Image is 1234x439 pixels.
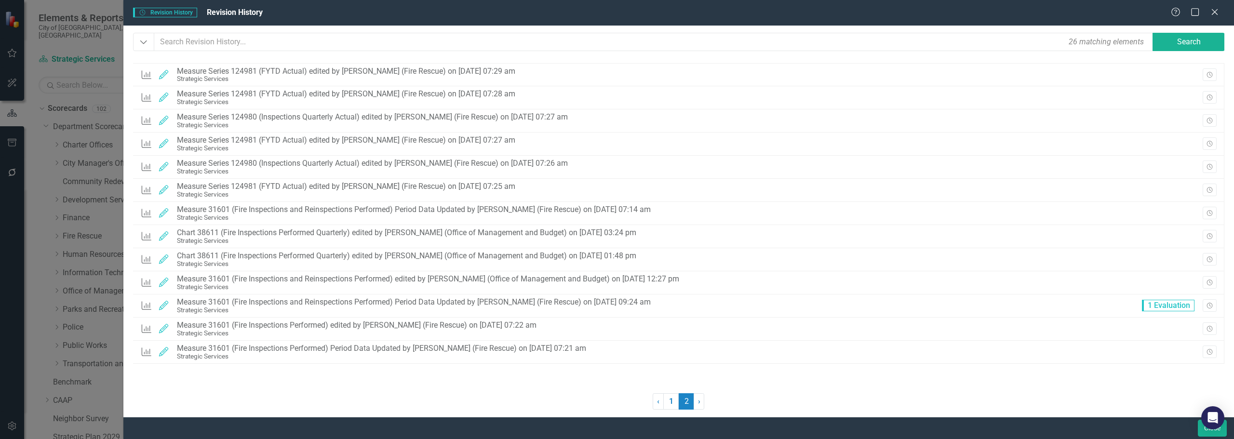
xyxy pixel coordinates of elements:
span: 2 [679,393,694,410]
div: Measure 31601 (Fire Inspections and Reinspections Performed) edited by [PERSON_NAME] (Office of M... [177,275,679,283]
span: › [698,397,700,406]
div: Strategic Services [177,353,586,360]
input: Search Revision History... [154,33,1154,51]
div: Strategic Services [177,168,568,175]
div: Measure Series 124981 (FYTD Actual) edited by [PERSON_NAME] (Fire Rescue) on [DATE] 07:25 am [177,182,515,191]
div: Measure 31601 (Fire Inspections Performed) edited by [PERSON_NAME] (Fire Rescue) on [DATE] 07:22 am [177,321,537,330]
div: Measure Series 124980 (Inspections Quarterly Actual) edited by [PERSON_NAME] (Fire Rescue) on [DA... [177,113,568,121]
div: Measure Series 124980 (Inspections Quarterly Actual) edited by [PERSON_NAME] (Fire Rescue) on [DA... [177,159,568,168]
div: Open Intercom Messenger [1201,406,1224,429]
button: Close [1198,420,1227,437]
button: Search [1153,33,1225,51]
div: Strategic Services [177,306,651,314]
div: Strategic Services [177,98,515,106]
div: Measure Series 124981 (FYTD Actual) edited by [PERSON_NAME] (Fire Rescue) on [DATE] 07:29 am [177,67,515,76]
div: Measure 31601 (Fire Inspections and Reinspections Performed) Period Data Updated by [PERSON_NAME]... [177,298,651,306]
span: ‹ [657,397,659,406]
div: Measure 31601 (Fire Inspections and Reinspections Performed) Period Data Updated by [PERSON_NAME]... [177,205,651,214]
div: Strategic Services [177,214,651,221]
div: Strategic Services [177,75,515,82]
div: Strategic Services [177,237,636,244]
a: 1 [663,393,679,410]
span: 1 Evaluation [1142,300,1194,311]
div: Strategic Services [177,283,679,291]
div: Strategic Services [177,330,537,337]
div: Measure Series 124981 (FYTD Actual) edited by [PERSON_NAME] (Fire Rescue) on [DATE] 07:27 am [177,136,515,145]
div: Strategic Services [177,260,636,267]
div: Strategic Services [177,191,515,198]
span: Revision History [207,8,263,17]
div: Chart 38611 (Fire Inspections Performed Quarterly) edited by [PERSON_NAME] (Office of Management ... [177,228,636,237]
span: Revision History [133,8,197,17]
div: Chart 38611 (Fire Inspections Performed Quarterly) edited by [PERSON_NAME] (Office of Management ... [177,252,636,260]
div: Measure 31601 (Fire Inspections Performed) Period Data Updated by [PERSON_NAME] (Fire Rescue) on ... [177,344,586,353]
div: 26 matching elements [1066,34,1146,50]
div: Strategic Services [177,145,515,152]
div: Measure Series 124981 (FYTD Actual) edited by [PERSON_NAME] (Fire Rescue) on [DATE] 07:28 am [177,90,515,98]
div: Strategic Services [177,121,568,129]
